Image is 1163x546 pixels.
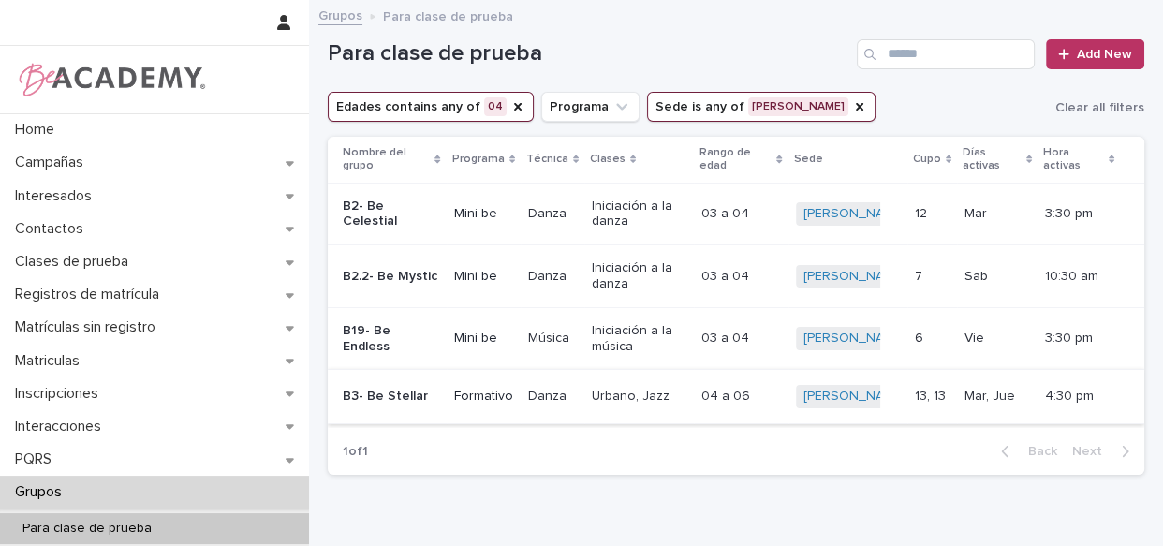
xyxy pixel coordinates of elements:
p: Grupos [7,483,77,501]
button: Programa [541,92,640,122]
button: Clear all filters [1048,94,1144,122]
span: Add New [1077,48,1132,61]
p: Mini be [454,331,513,347]
tr: B2.2- Be MysticMini beDanzaIniciación a la danza03 a 0403 a 04 [PERSON_NAME] 77 SabSab 10:30 am [328,245,1144,308]
p: Sab [964,265,992,285]
span: Next [1072,445,1113,458]
p: Danza [528,269,577,285]
p: 4:30 pm [1045,389,1114,405]
p: Sede [794,149,823,170]
p: 04 a 06 [701,385,754,405]
img: WPrjXfSUmiLcdUfaYY4Q [15,61,207,98]
button: Edades [328,92,534,122]
p: 6 [915,327,927,347]
p: Interacciones [7,418,116,435]
p: Mar, Jue [964,385,1019,405]
p: Mini be [454,269,513,285]
a: Add New [1046,39,1144,69]
p: 12 [915,202,931,222]
p: Iniciación a la danza [592,199,686,230]
p: Formativo [454,389,513,405]
a: [PERSON_NAME] [803,269,905,285]
p: Vie [964,327,988,347]
p: Hora activas [1043,142,1104,177]
p: Programa [452,149,505,170]
p: B19- Be Endless [343,323,439,355]
p: Iniciación a la música [592,323,686,355]
p: Técnica [526,149,568,170]
a: [PERSON_NAME] [803,331,905,347]
p: 1 of 1 [328,429,383,475]
p: Danza [528,206,577,222]
p: 3:30 pm [1045,331,1114,347]
p: Registros de matrícula [7,286,174,303]
tr: B3- Be StellarFormativoDanzaUrbano, Jazz04 a 0604 a 06 [PERSON_NAME] 13, 1313, 13 Mar, JueMar, Ju... [328,370,1144,424]
p: Nombre del grupo [343,142,430,177]
p: Contactos [7,220,98,238]
p: 10:30 am [1045,269,1114,285]
p: Matriculas [7,352,95,370]
button: Back [986,443,1065,460]
span: Back [1017,445,1057,458]
p: 03 a 04 [701,202,753,222]
p: Interesados [7,187,107,205]
p: Urbano, Jazz [592,389,686,405]
p: Matrículas sin registro [7,318,170,336]
p: Para clase de prueba [7,521,167,537]
p: Para clase de prueba [383,5,513,25]
p: Inscripciones [7,385,113,403]
span: Clear all filters [1055,101,1144,114]
input: Search [857,39,1035,69]
p: 13, 13 [915,385,950,405]
p: Días activas [963,142,1022,177]
p: B2- Be Celestial [343,199,439,230]
p: Danza [528,389,577,405]
h1: Para clase de prueba [328,40,849,67]
p: Cupo [913,149,941,170]
tr: B19- Be EndlessMini beMúsicaIniciación a la música03 a 0403 a 04 [PERSON_NAME] 66 VieVie 3:30 pm [328,307,1144,370]
p: 7 [915,265,926,285]
p: Mar [964,202,991,222]
p: Mini be [454,206,513,222]
p: Campañas [7,154,98,171]
p: Rango de edad [699,142,772,177]
a: [PERSON_NAME] [803,389,905,405]
p: Clases [590,149,626,170]
button: Next [1065,443,1144,460]
p: Home [7,121,69,139]
p: Iniciación a la danza [592,260,686,292]
p: Clases de prueba [7,253,143,271]
button: Sede [647,92,876,122]
a: Grupos [318,4,362,25]
p: B2.2- Be Mystic [343,269,439,285]
p: 03 a 04 [701,327,753,347]
p: PQRS [7,450,66,468]
a: [PERSON_NAME] [803,206,905,222]
p: B3- Be Stellar [343,389,439,405]
p: 03 a 04 [701,265,753,285]
p: Música [528,331,577,347]
p: 3:30 pm [1045,206,1114,222]
tr: B2- Be CelestialMini beDanzaIniciación a la danza03 a 0403 a 04 [PERSON_NAME] 1212 MarMar 3:30 pm [328,183,1144,245]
